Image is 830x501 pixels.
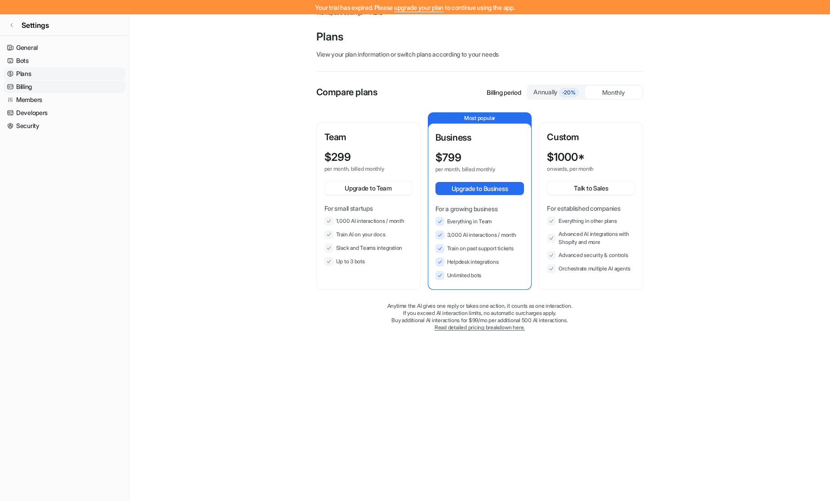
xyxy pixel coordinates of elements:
[435,204,524,213] p: For a growing business
[316,310,644,317] p: If you exceed AI interaction limits, no automatic surcharges apply.
[22,20,49,31] span: Settings
[4,120,125,132] a: Security
[547,151,585,164] p: $ 1000*
[547,264,635,273] li: Orchestrate multiple AI agents
[531,87,581,97] div: Annually
[316,302,644,310] p: Anytime the AI gives one reply or takes one action, it counts as one interaction.
[4,106,125,119] a: Developers
[547,130,635,144] p: Custom
[435,217,524,226] li: Everything in Team
[324,165,396,173] p: per month, billed monthly
[559,88,579,97] span: -20%
[4,93,125,106] a: Members
[435,131,524,144] p: Business
[547,204,635,213] p: For established companies
[435,182,524,195] button: Upgrade to Business
[324,230,413,239] li: Train AI on your docs
[4,54,125,67] a: Bots
[324,244,413,253] li: Slack and Teams integration
[547,217,635,226] li: Everything in other plans
[487,88,521,97] p: Billing period
[428,113,532,124] p: Most popular
[316,85,377,99] p: Compare plans
[394,4,444,11] a: upgrade your plan
[547,251,635,260] li: Advanced security & controls
[324,204,413,213] p: For small startups
[324,130,413,144] p: Team
[435,166,508,173] p: per month, billed monthly
[435,271,524,280] li: Unlimited bots
[435,231,524,239] li: 3,000 AI interactions / month
[324,151,351,164] p: $ 299
[435,244,524,253] li: Train on past support tickets
[316,317,644,324] p: Buy additional AI interactions for $99/mo per additional 500 AI interactions.
[547,182,635,195] button: Talk to Sales
[316,30,644,44] p: Plans
[547,165,619,173] p: onwards, per month
[4,41,125,54] a: General
[324,182,413,195] button: Upgrade to Team
[435,151,462,164] p: $ 799
[435,324,525,331] a: Read detailed pricing breakdown here.
[324,257,413,266] li: Up to 3 bots
[324,217,413,226] li: 1,000 AI interactions / month
[547,230,635,246] li: Advanced AI integrations with Shopify and more
[4,80,125,93] a: Billing
[435,257,524,266] li: Helpdesk integrations
[4,67,125,80] a: Plans
[585,86,643,99] div: Monthly
[316,49,644,59] p: View your plan information or switch plans according to your needs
